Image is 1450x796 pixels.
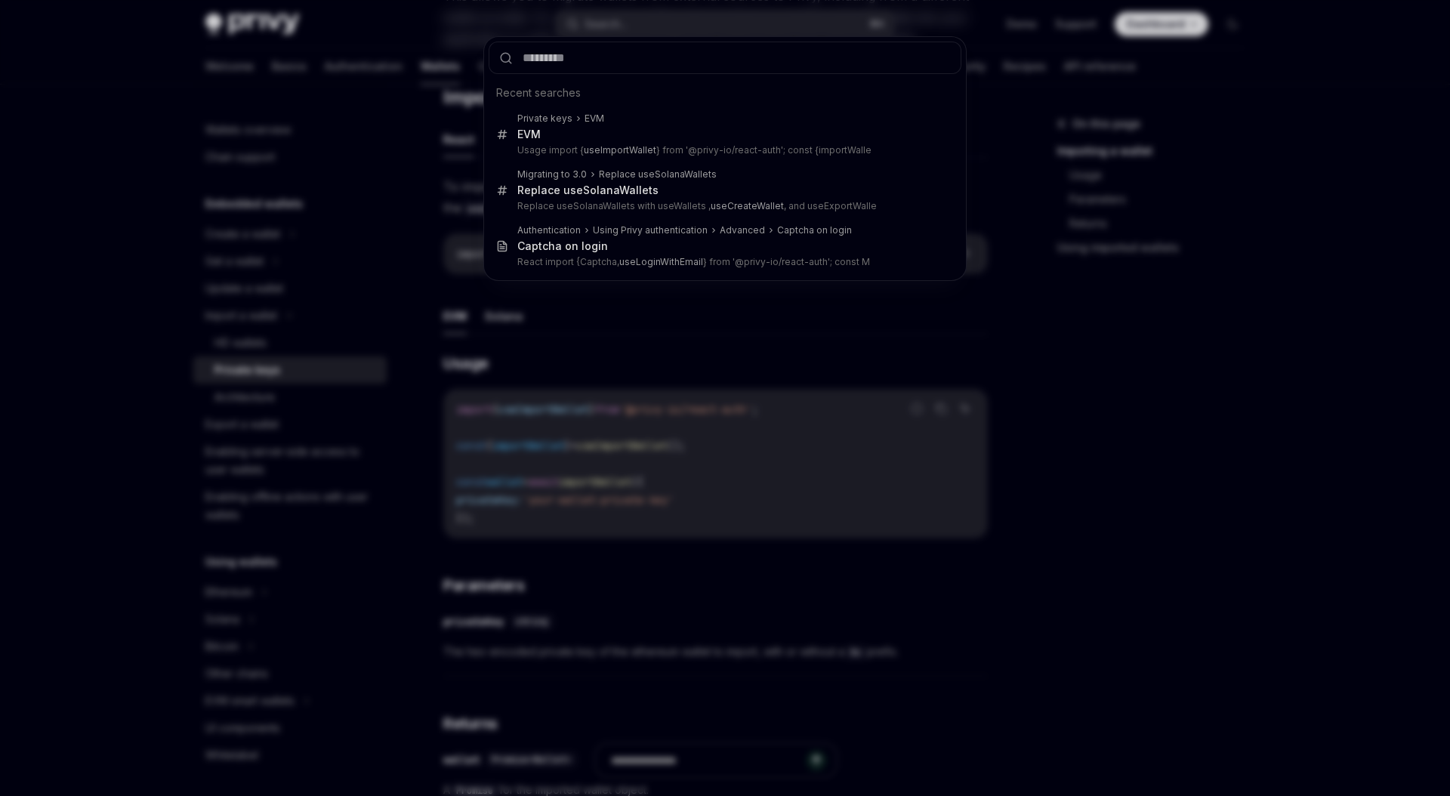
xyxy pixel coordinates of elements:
div: Advanced [720,224,765,236]
b: useLoginWithEmail [619,256,703,267]
div: EVM [585,113,604,125]
b: useImportWallet [584,144,656,156]
span: Recent searches [496,85,581,100]
p: React import {Captcha, } from '@privy-io/react-auth'; const M [517,256,930,268]
b: useCreateWallet [711,200,784,211]
div: Replace useSolanaWallets [599,168,717,180]
p: Replace useSolanaWallets with useWallets , , and useExportWalle [517,200,930,212]
div: Captcha on login [777,224,852,236]
div: Captcha on login [517,239,608,253]
div: Replace useSolanaWallets [517,184,659,197]
div: EVM [517,128,541,141]
div: Migrating to 3.0 [517,168,587,180]
p: Usage import { } from '@privy-io/react-auth'; const {importWalle [517,144,930,156]
div: Authentication [517,224,581,236]
div: Using Privy authentication [593,224,708,236]
div: Private keys [517,113,572,125]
